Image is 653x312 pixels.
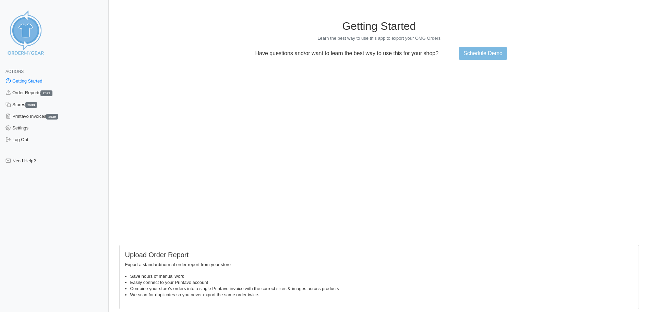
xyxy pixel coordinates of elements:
[119,35,639,41] p: Learn the best way to use this app to export your OMG Orders
[459,47,507,60] a: Schedule Demo
[130,273,633,279] li: Save hours of manual work
[125,262,633,268] p: Export a standard/normal order report from your store
[125,251,633,259] h5: Upload Order Report
[46,114,58,120] span: 2530
[251,50,443,57] p: Have questions and/or want to learn the best way to use this for your shop?
[40,90,52,96] span: 2571
[130,286,633,292] li: Combine your store's orders into a single Printavo invoice with the correct sizes & images across...
[5,69,24,74] span: Actions
[130,292,633,298] li: We scan for duplicates so you never export the same order twice.
[25,102,37,108] span: 2533
[119,20,639,33] h1: Getting Started
[130,279,633,286] li: Easily connect to your Printavo account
